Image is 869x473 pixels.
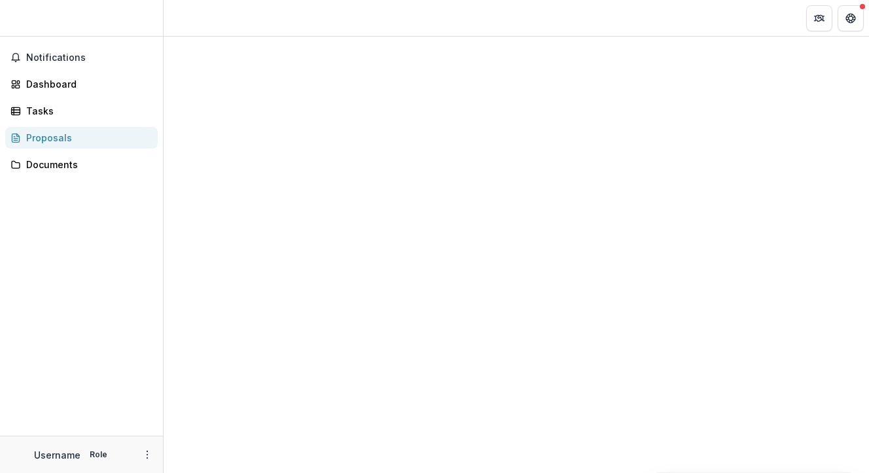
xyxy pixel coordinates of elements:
[806,5,832,31] button: Partners
[26,104,147,118] div: Tasks
[5,100,158,122] a: Tasks
[5,154,158,175] a: Documents
[5,127,158,149] a: Proposals
[838,5,864,31] button: Get Help
[139,447,155,463] button: More
[86,449,111,461] p: Role
[26,52,152,63] span: Notifications
[34,448,80,462] p: Username
[5,47,158,68] button: Notifications
[26,131,147,145] div: Proposals
[26,77,147,91] div: Dashboard
[26,158,147,171] div: Documents
[5,73,158,95] a: Dashboard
